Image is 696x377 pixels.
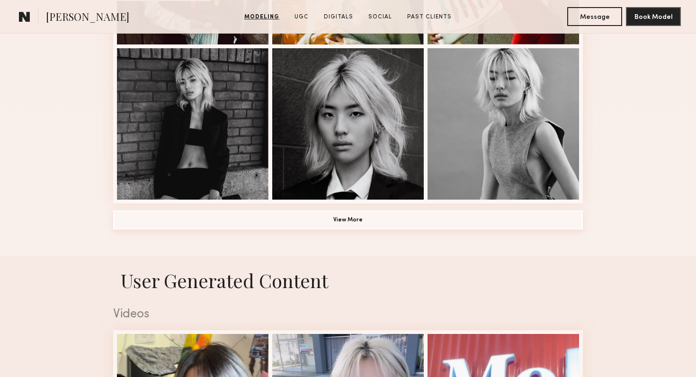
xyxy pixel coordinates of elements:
[320,13,357,21] a: Digitals
[113,210,583,229] button: View More
[46,9,129,26] span: [PERSON_NAME]
[626,7,681,26] button: Book Model
[106,268,590,293] h1: User Generated Content
[403,13,455,21] a: Past Clients
[113,308,583,321] div: Videos
[291,13,312,21] a: UGC
[241,13,283,21] a: Modeling
[567,7,622,26] button: Message
[626,12,681,20] a: Book Model
[365,13,396,21] a: Social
